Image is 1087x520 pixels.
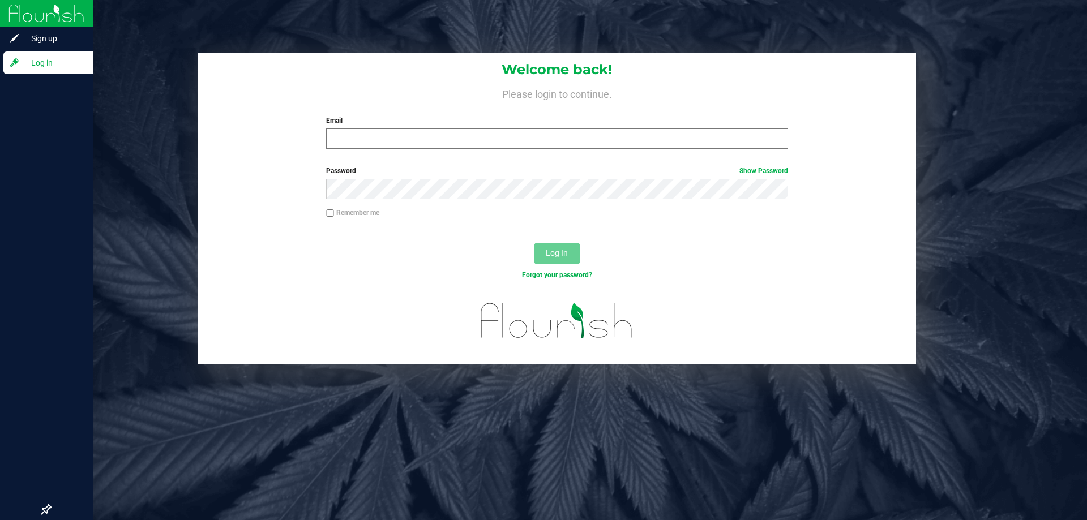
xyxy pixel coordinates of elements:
label: Email [326,115,788,126]
inline-svg: Log in [8,57,20,68]
h4: Please login to continue. [198,86,916,100]
span: Log In [546,248,568,257]
span: Sign up [20,32,88,45]
input: Remember me [326,209,334,217]
a: Forgot your password? [522,271,592,279]
span: Log in [20,56,88,70]
inline-svg: Sign up [8,33,20,44]
span: Password [326,167,356,175]
button: Log In [534,243,580,264]
label: Remember me [326,208,379,218]
img: flourish_logo.svg [467,292,647,350]
a: Show Password [739,167,788,175]
h1: Welcome back! [198,62,916,77]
